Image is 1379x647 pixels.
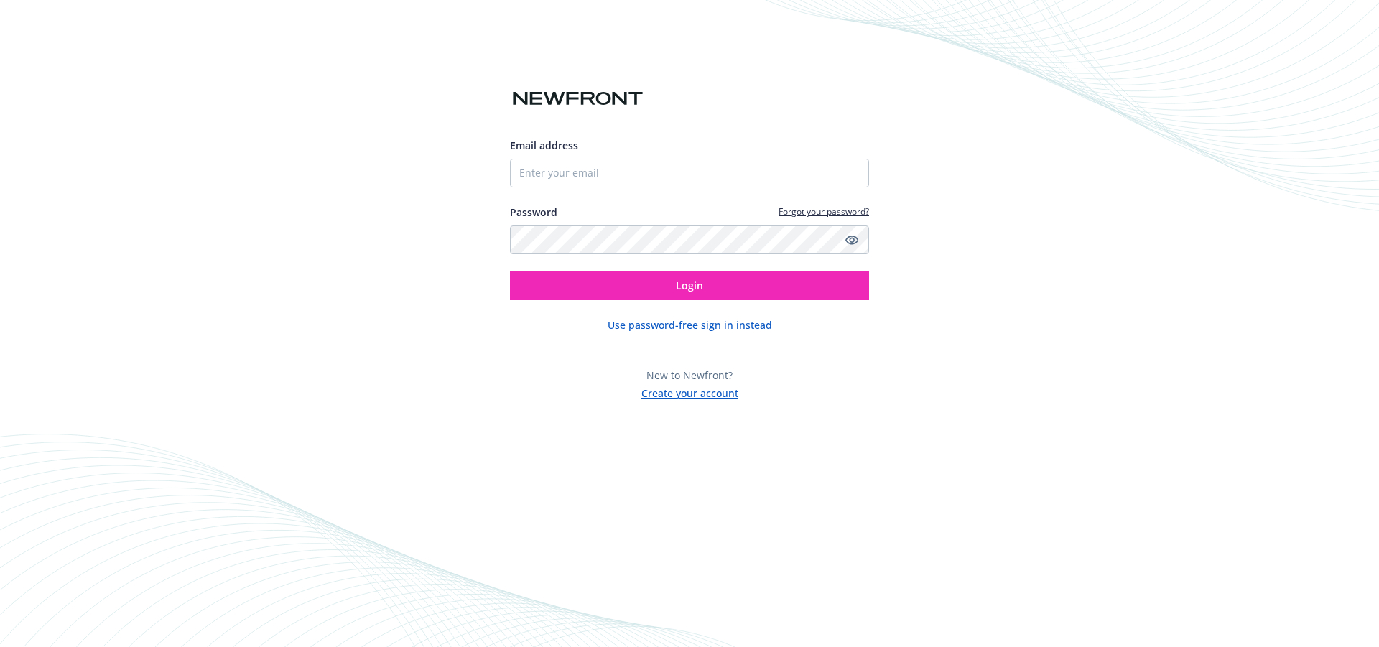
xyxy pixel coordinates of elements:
button: Create your account [641,383,738,401]
input: Enter your email [510,159,869,187]
span: New to Newfront? [646,368,733,382]
button: Use password-free sign in instead [608,317,772,332]
span: Email address [510,139,578,152]
label: Password [510,205,557,220]
a: Forgot your password? [779,205,869,218]
img: Newfront logo [510,86,646,111]
button: Login [510,271,869,300]
span: Login [676,279,703,292]
a: Show password [843,231,860,248]
input: Enter your password [510,225,869,254]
